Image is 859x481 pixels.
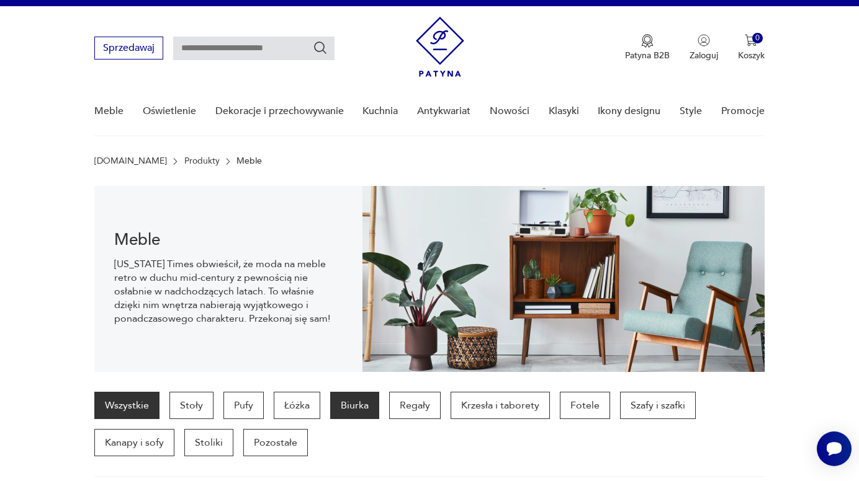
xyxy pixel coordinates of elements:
a: Krzesła i taborety [451,392,550,419]
p: Patyna B2B [625,50,670,61]
a: Sprzedawaj [94,45,163,53]
img: Ikonka użytkownika [698,34,710,46]
p: Zaloguj [690,50,718,61]
a: Kuchnia [362,87,398,135]
p: Meble [236,156,262,166]
a: Style [680,87,702,135]
a: Wszystkie [94,392,160,419]
img: Ikona medalu [641,34,654,48]
a: Ikona medaluPatyna B2B [625,34,670,61]
a: Pozostałe [243,429,308,456]
img: Meble [362,186,765,372]
a: Dekoracje i przechowywanie [215,87,344,135]
button: Sprzedawaj [94,37,163,60]
img: Ikona koszyka [745,34,757,46]
iframe: Smartsupp widget button [817,431,852,466]
a: Produkty [184,156,220,166]
a: Szafy i szafki [620,392,696,419]
button: Szukaj [313,40,328,55]
button: Patyna B2B [625,34,670,61]
a: Stoliki [184,429,233,456]
a: Pufy [223,392,264,419]
button: 0Koszyk [738,34,765,61]
a: Fotele [560,392,610,419]
button: Zaloguj [690,34,718,61]
p: [US_STATE] Times obwieścił, że moda na meble retro w duchu mid-century z pewnością nie osłabnie w... [114,257,343,325]
a: Nowości [490,87,529,135]
h1: Meble [114,232,343,247]
a: Kanapy i sofy [94,429,174,456]
a: Stoły [169,392,214,419]
a: Klasyki [549,87,579,135]
a: Meble [94,87,124,135]
a: [DOMAIN_NAME] [94,156,167,166]
div: 0 [752,33,763,43]
img: Patyna - sklep z meblami i dekoracjami vintage [416,17,464,77]
a: Ikony designu [598,87,660,135]
a: Regały [389,392,441,419]
a: Promocje [721,87,765,135]
a: Oświetlenie [143,87,196,135]
p: Koszyk [738,50,765,61]
a: Łóżka [274,392,320,419]
a: Antykwariat [417,87,470,135]
a: Biurka [330,392,379,419]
